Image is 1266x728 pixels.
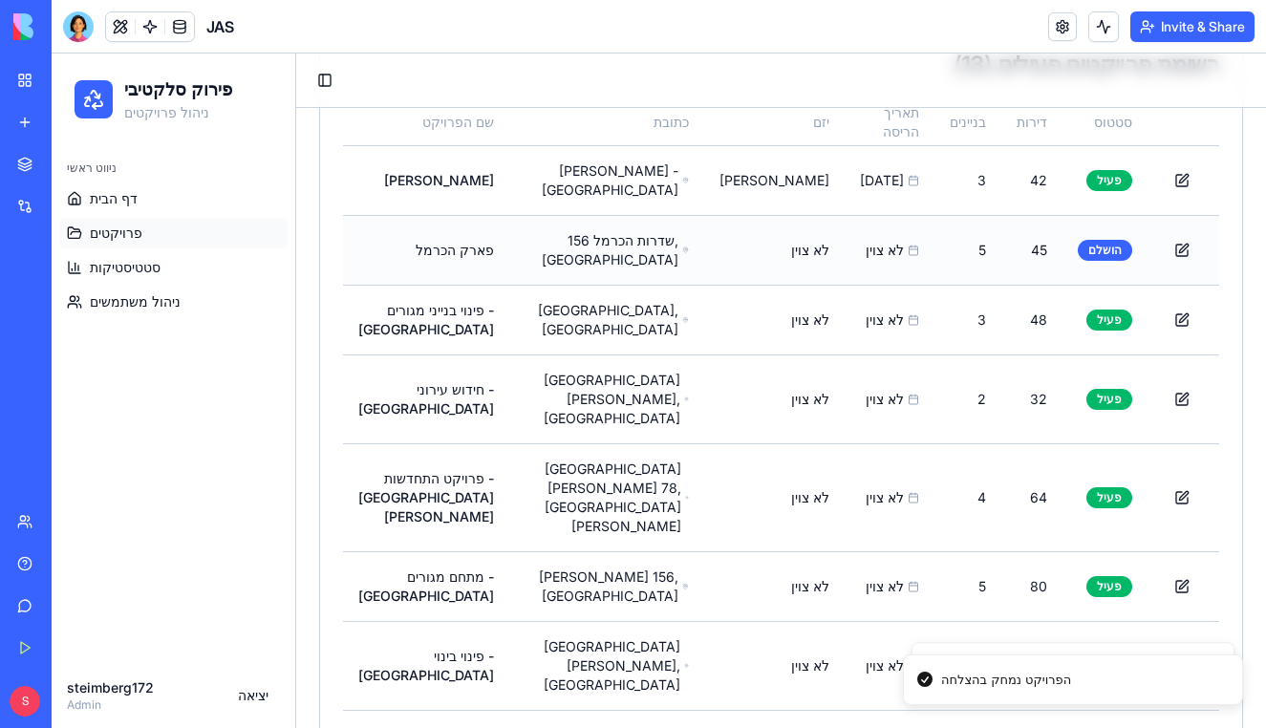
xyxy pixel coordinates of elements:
span: סטטיסטיקות [38,204,109,224]
a: סטטיסטיקות [8,199,236,229]
span: [GEOGRAPHIC_DATA][PERSON_NAME], [GEOGRAPHIC_DATA] [473,317,629,375]
td: 45 [950,161,1011,231]
div: פעיל [1035,117,1081,138]
td: [PERSON_NAME] [291,92,458,161]
div: ניווט ראשי [8,99,236,130]
td: 3 [883,92,950,161]
td: 45 [950,567,1011,656]
span: [PERSON_NAME] - [GEOGRAPHIC_DATA] [473,108,627,146]
td: לא צוין [653,656,793,726]
th: בניינים [883,46,950,92]
span: שדרות הכרמל 156, [GEOGRAPHIC_DATA] [473,178,627,216]
td: 80 [950,498,1011,567]
td: פארק הכרמל [291,161,458,231]
div: פעיל [1035,523,1081,544]
span: לא צוין [814,187,852,206]
td: 5 [883,161,950,231]
span: [GEOGRAPHIC_DATA][PERSON_NAME] 78, [GEOGRAPHIC_DATA][PERSON_NAME] [473,406,630,482]
div: פעיל [1035,256,1081,277]
td: פינוי בינוי - [GEOGRAPHIC_DATA] [291,567,458,656]
span: S [10,686,40,717]
td: 5 [883,498,950,567]
div: פעיל [1035,434,1081,455]
span: [GEOGRAPHIC_DATA], [GEOGRAPHIC_DATA] [473,247,627,286]
td: [PERSON_NAME] [653,92,793,161]
span: דף הבית [38,136,86,155]
div: steimberg172 [15,625,102,644]
div: Admin [15,644,102,659]
button: Invite & Share [1130,11,1255,42]
td: 48 [950,231,1011,301]
a: דף הבית [8,130,236,161]
span: לא צוין [814,257,852,276]
span: [PERSON_NAME][STREET_ADDRESS] [473,673,626,711]
td: לא צוין [653,498,793,567]
div: הפרויקט נמחק בהצלחה [890,617,1019,636]
th: פעולות [1096,46,1256,92]
span: ניהול משתמשים [38,239,129,258]
td: לא צוין [653,567,793,656]
span: פרויקטים [38,170,91,189]
td: לא צוין [653,161,793,231]
td: 6 [883,656,950,726]
span: [PERSON_NAME] 156, [GEOGRAPHIC_DATA] [473,514,627,552]
span: לא צוין [814,336,852,355]
td: לא צוין [653,231,793,301]
span: לא צוין [814,603,852,622]
span: JAS [206,15,234,38]
p: ניהול פרויקטים [73,50,181,69]
span: לא צוין [814,435,852,454]
th: יזם [653,46,793,92]
span: לא צוין [814,524,852,543]
td: 64 [950,390,1011,498]
th: כתובת [458,46,653,92]
a: פרויקטים [8,164,236,195]
td: מתחם מגורים - [GEOGRAPHIC_DATA] [291,498,458,567]
button: יציאה [175,625,228,659]
td: התחדשות עירונית - [GEOGRAPHIC_DATA] [291,656,458,726]
td: 32 [950,301,1011,390]
th: תאריך הריסה [793,46,883,92]
td: פרויקט התחדשות - [GEOGRAPHIC_DATA][PERSON_NAME] [291,390,458,498]
td: 96 [950,656,1011,726]
td: חידוש עירוני - [GEOGRAPHIC_DATA] [291,301,458,390]
div: הושלם [1026,186,1081,207]
span: [DATE] [808,118,852,137]
span: [GEOGRAPHIC_DATA][PERSON_NAME], [GEOGRAPHIC_DATA] [473,584,629,641]
th: שם הפרויקט [291,46,458,92]
h1: פירוק סלקטיבי [73,23,181,50]
td: לא צוין [653,390,793,498]
td: 3 [883,231,950,301]
td: 2 [883,301,950,390]
td: פינוי בנייני מגורים - [GEOGRAPHIC_DATA] [291,231,458,301]
a: ניהול משתמשים [8,233,236,264]
td: 3 [883,567,950,656]
div: פעיל [1035,335,1081,356]
td: לא צוין [653,301,793,390]
th: סטטוס [1011,46,1096,92]
td: 42 [950,92,1011,161]
td: 4 [883,390,950,498]
th: דירות [950,46,1011,92]
img: logo [13,13,132,40]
